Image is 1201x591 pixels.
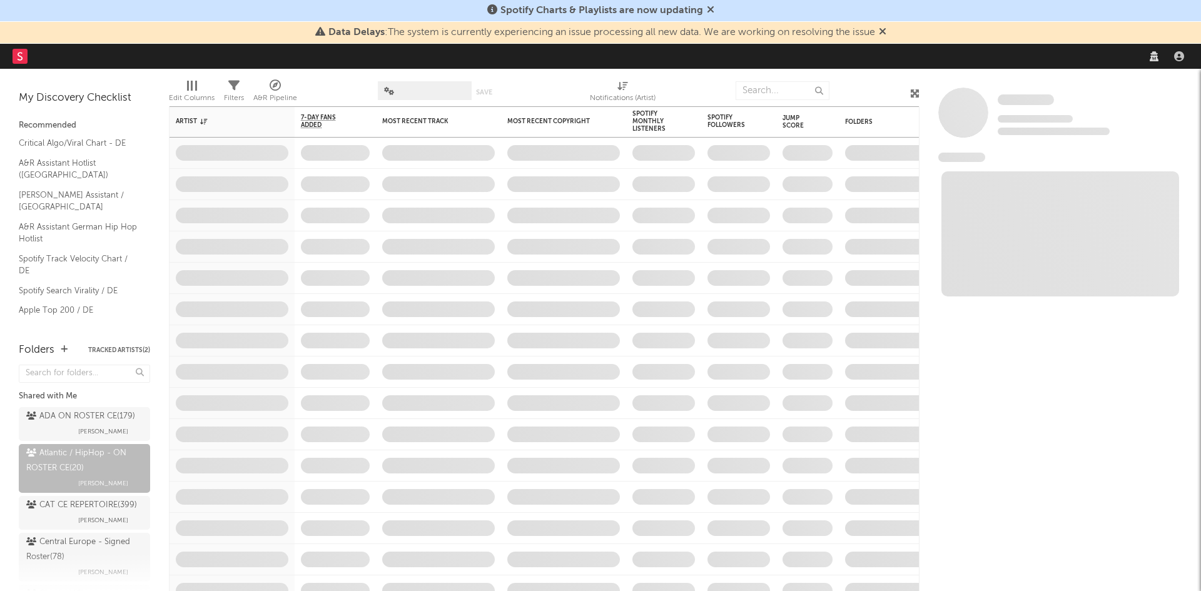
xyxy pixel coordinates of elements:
div: Atlantic / HipHop - ON ROSTER CE ( 20 ) [26,446,139,476]
a: Apple Top 200 / DE [19,303,138,317]
div: Central Europe - Signed Roster ( 78 ) [26,535,139,565]
div: Filters [224,75,244,111]
a: Some Artist [998,94,1054,106]
span: [PERSON_NAME] [78,513,128,528]
div: Filters [224,91,244,106]
div: Notifications (Artist) [590,91,656,106]
a: ADA ON ROSTER CE(179)[PERSON_NAME] [19,407,150,441]
div: Recommended [19,118,150,133]
div: Spotify Followers [707,114,751,129]
span: [PERSON_NAME] [78,476,128,491]
span: Data Delays [328,28,385,38]
span: Dismiss [707,6,714,16]
span: Tracking Since: [DATE] [998,115,1073,123]
div: Notifications (Artist) [590,75,656,111]
span: Dismiss [879,28,886,38]
a: CAT CE REPERTOIRE(399)[PERSON_NAME] [19,496,150,530]
div: Folders [19,343,54,358]
input: Search for folders... [19,365,150,383]
span: [PERSON_NAME] [78,424,128,439]
div: CAT CE REPERTOIRE ( 399 ) [26,498,137,513]
div: My Discovery Checklist [19,91,150,106]
a: Spotify Track Velocity Chart / DE [19,252,138,278]
div: A&R Pipeline [253,75,297,111]
span: 0 fans last week [998,128,1110,135]
span: News Feed [938,153,985,162]
div: Edit Columns [169,91,215,106]
a: Central Europe - Signed Roster(78)[PERSON_NAME] [19,533,150,582]
div: Most Recent Track [382,118,476,125]
button: Save [476,89,492,96]
span: : The system is currently experiencing an issue processing all new data. We are working on resolv... [328,28,875,38]
span: 7-Day Fans Added [301,114,351,129]
a: Spotify Search Virality / DE [19,284,138,298]
span: Some Artist [998,94,1054,105]
span: [PERSON_NAME] [78,565,128,580]
div: Artist [176,118,270,125]
span: Spotify Charts & Playlists are now updating [500,6,703,16]
div: Shared with Me [19,389,150,404]
div: Most Recent Copyright [507,118,601,125]
a: A&R Assistant Hotlist ([GEOGRAPHIC_DATA]) [19,156,138,182]
div: Folders [845,118,939,126]
div: Jump Score [783,114,814,129]
a: Atlantic / HipHop - ON ROSTER CE(20)[PERSON_NAME] [19,444,150,493]
button: Tracked Artists(2) [88,347,150,353]
a: A&R Assistant German Hip Hop Hotlist [19,220,138,246]
a: Critical Algo/Viral Chart - DE [19,136,138,150]
input: Search... [736,81,829,100]
div: ADA ON ROSTER CE ( 179 ) [26,409,135,424]
a: [PERSON_NAME] Assistant / [GEOGRAPHIC_DATA] [19,188,138,214]
div: Edit Columns [169,75,215,111]
div: A&R Pipeline [253,91,297,106]
div: Spotify Monthly Listeners [632,110,676,133]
